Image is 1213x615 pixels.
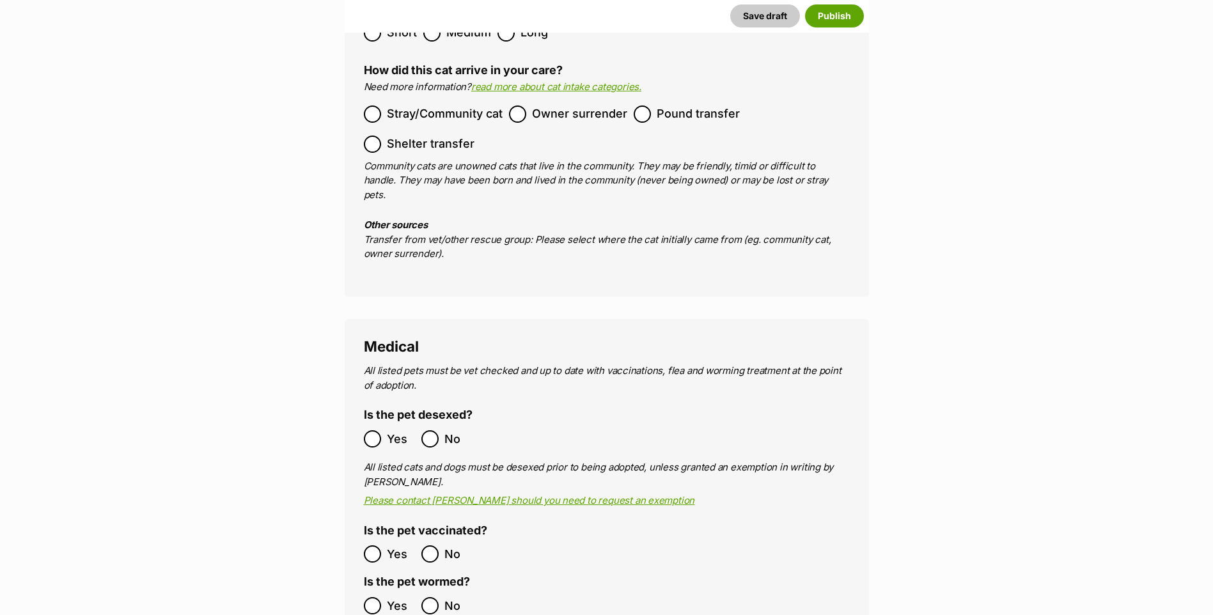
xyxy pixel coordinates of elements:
b: Other sources [364,219,428,231]
span: Pound transfer [657,105,740,123]
p: Need more information? [364,80,850,95]
span: No [444,597,473,614]
p: Community cats are unowned cats that live in the community. They may be friendly, timid or diffic... [364,159,850,203]
span: Stray/Community cat [387,105,503,123]
span: Yes [387,597,415,614]
a: Please contact [PERSON_NAME] should you need to request an exemption [364,494,695,506]
span: Medical [364,338,419,355]
label: How did this cat arrive in your care? [364,63,563,77]
span: No [444,545,473,563]
p: All listed cats and dogs must be desexed prior to being adopted, unless granted an exemption in w... [364,460,850,489]
button: Save draft [730,4,800,27]
button: Publish [805,4,864,27]
label: Is the pet desexed? [364,409,473,422]
label: Is the pet vaccinated? [364,524,487,538]
p: Transfer from vet/other rescue group: Please select where the cat initially came from (eg. commun... [364,218,850,261]
span: Yes [387,545,415,563]
span: No [444,430,473,448]
p: All listed pets must be vet checked and up to date with vaccinations, flea and worming treatment ... [364,364,850,393]
label: Is the pet wormed? [364,575,470,589]
span: Owner surrender [532,105,627,123]
a: read more about cat intake categories. [471,81,641,93]
span: Yes [387,430,415,448]
span: Shelter transfer [387,136,474,153]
